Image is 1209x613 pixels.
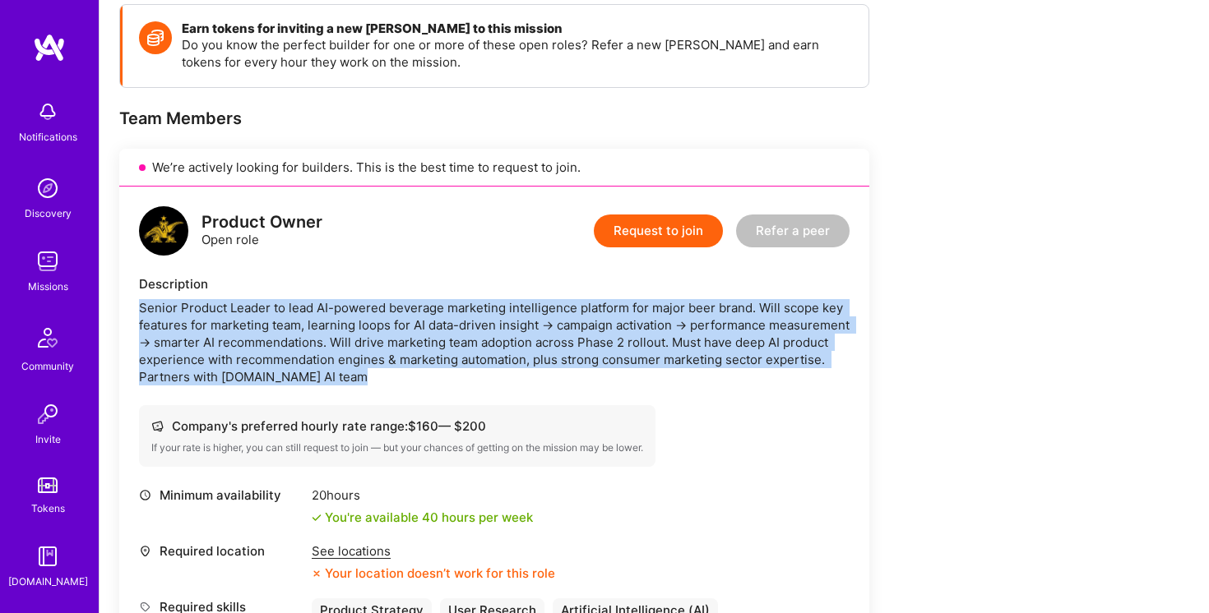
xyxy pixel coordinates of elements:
[139,489,151,501] i: icon Clock
[25,205,72,222] div: Discovery
[19,128,77,145] div: Notifications
[182,36,852,71] p: Do you know the perfect builder for one or more of these open roles? Refer a new [PERSON_NAME] an...
[151,441,643,454] div: If your rate is higher, you can still request to join — but your chances of getting on the missio...
[139,542,303,560] div: Required location
[201,214,322,248] div: Open role
[182,21,852,36] h4: Earn tokens for inviting a new [PERSON_NAME] to this mission
[201,214,322,231] div: Product Owner
[31,172,64,205] img: discovery
[139,206,188,256] img: logo
[35,431,61,448] div: Invite
[312,565,555,582] div: Your location doesn’t work for this role
[139,299,850,385] div: Senior Product Leader to lead AI-powered beverage marketing intelligence platform for major beer ...
[119,108,869,129] div: Team Members
[33,33,66,62] img: logo
[139,486,303,504] div: Minimum availability
[31,540,64,573] img: guide book
[31,398,64,431] img: Invite
[38,477,58,493] img: tokens
[31,500,65,517] div: Tokens
[139,21,172,54] img: Token icon
[31,95,64,128] img: bell
[139,601,151,613] i: icon Tag
[594,214,723,247] button: Request to join
[312,486,533,504] div: 20 hours
[139,275,850,293] div: Description
[736,214,850,247] button: Refer a peer
[312,542,555,560] div: See locations
[8,573,88,590] div: [DOMAIN_NAME]
[312,509,533,526] div: You're available 40 hours per week
[139,545,151,557] i: icon Location
[151,420,164,432] i: icon Cash
[28,318,67,357] img: Community
[21,357,74,375] div: Community
[119,149,869,187] div: We’re actively looking for builders. This is the best time to request to join.
[312,513,322,523] i: icon Check
[28,278,68,295] div: Missions
[31,245,64,278] img: teamwork
[312,569,322,578] i: icon CloseOrange
[151,417,643,435] div: Company's preferred hourly rate range: $ 160 — $ 200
